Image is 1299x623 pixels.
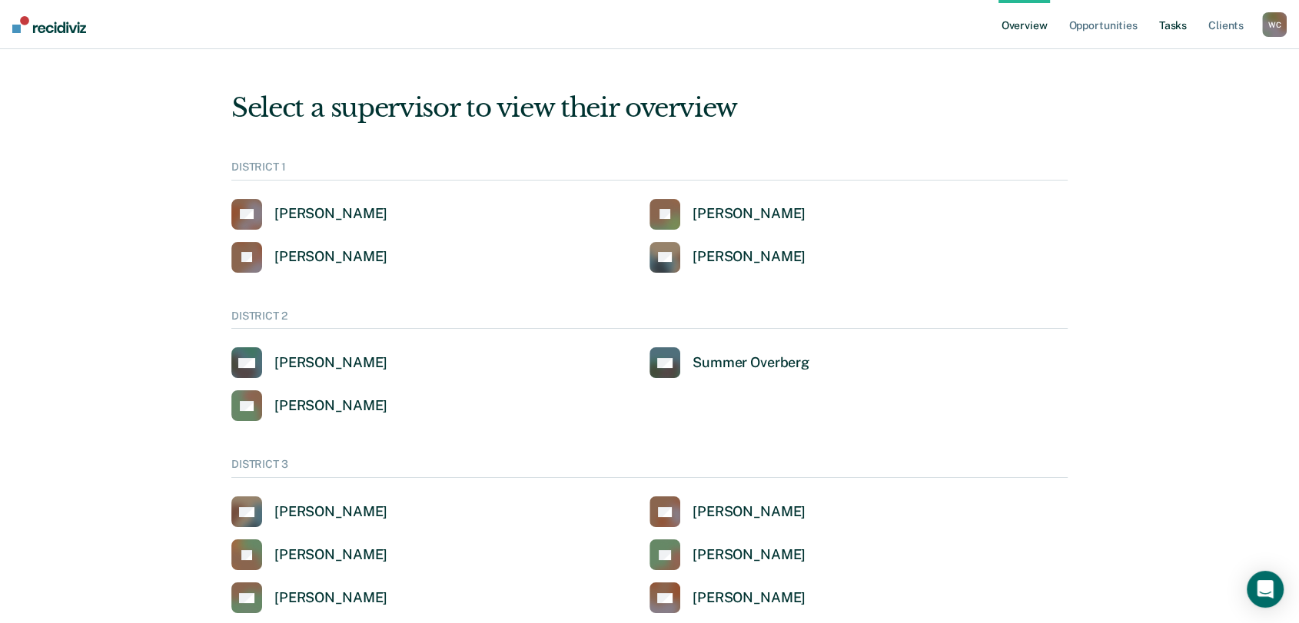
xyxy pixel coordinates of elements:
[231,310,1068,330] div: DISTRICT 2
[649,539,806,570] a: [PERSON_NAME]
[274,205,387,223] div: [PERSON_NAME]
[693,248,806,266] div: [PERSON_NAME]
[649,347,809,378] a: Summer Overberg
[274,589,387,607] div: [PERSON_NAME]
[231,539,387,570] a: [PERSON_NAME]
[231,390,387,421] a: [PERSON_NAME]
[693,589,806,607] div: [PERSON_NAME]
[274,503,387,521] div: [PERSON_NAME]
[649,496,806,527] a: [PERSON_NAME]
[231,242,387,273] a: [PERSON_NAME]
[231,496,387,527] a: [PERSON_NAME]
[274,397,387,415] div: [PERSON_NAME]
[231,92,1068,124] div: Select a supervisor to view their overview
[649,242,806,273] a: [PERSON_NAME]
[693,546,806,564] div: [PERSON_NAME]
[693,205,806,223] div: [PERSON_NAME]
[274,248,387,266] div: [PERSON_NAME]
[693,503,806,521] div: [PERSON_NAME]
[649,582,806,613] a: [PERSON_NAME]
[12,16,86,33] img: Recidiviz
[231,582,387,613] a: [PERSON_NAME]
[274,546,387,564] div: [PERSON_NAME]
[274,354,387,372] div: [PERSON_NAME]
[231,458,1068,478] div: DISTRICT 3
[231,347,387,378] a: [PERSON_NAME]
[649,199,806,230] a: [PERSON_NAME]
[231,199,387,230] a: [PERSON_NAME]
[1262,12,1287,37] div: W C
[693,354,809,372] div: Summer Overberg
[1262,12,1287,37] button: WC
[231,161,1068,181] div: DISTRICT 1
[1247,571,1284,608] div: Open Intercom Messenger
